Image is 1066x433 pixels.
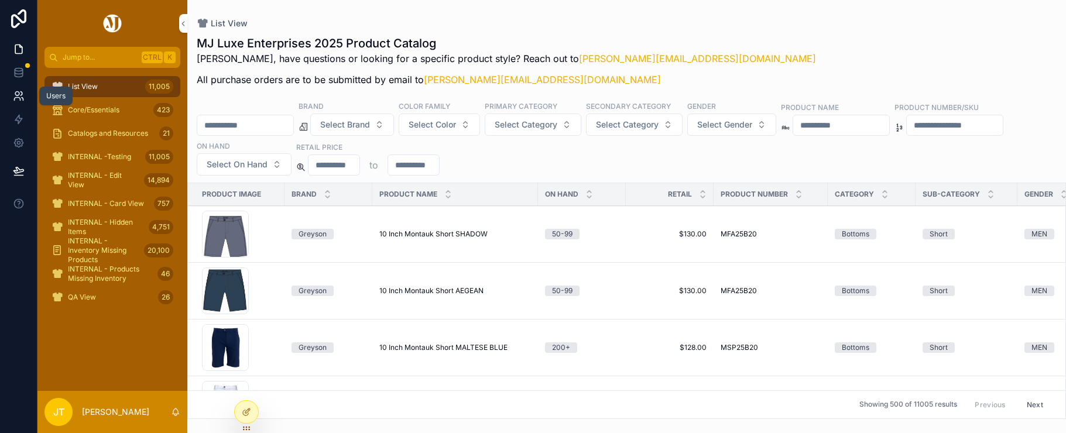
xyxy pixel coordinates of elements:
div: 11,005 [145,80,173,94]
span: QA View [68,293,96,302]
div: Bottoms [842,229,869,239]
div: 757 [154,197,173,211]
p: to [369,158,378,172]
label: Primary Category [485,101,557,111]
a: QA View26 [44,287,180,308]
a: INTERNAL - Edit View14,894 [44,170,180,191]
div: 11,005 [145,150,173,164]
span: On Hand [545,190,578,199]
label: Brand [299,101,324,111]
span: Select Category [596,119,659,130]
a: INTERNAL - Hidden Items4,751 [44,216,180,238]
button: Jump to...CtrlK [44,47,180,68]
span: INTERNAL - Hidden Items [68,218,144,236]
button: Select Button [399,114,480,136]
span: Brand [292,190,317,199]
h1: MJ Luxe Enterprises 2025 Product Catalog [197,35,816,51]
span: Select Color [409,119,456,130]
a: INTERNAL -Testing11,005 [44,146,180,167]
span: Select Gender [697,119,752,130]
span: Sub-Category [923,190,980,199]
div: 46 [157,267,173,281]
div: Short [930,286,948,296]
a: INTERNAL - Inventory Missing Products20,100 [44,240,180,261]
div: Short [930,342,948,353]
span: Showing 500 of 11005 results [859,400,957,410]
span: 10 Inch Montauk Short AEGEAN [379,286,484,295]
label: Product Name [781,102,839,112]
a: Catalogs and Resources21 [44,123,180,144]
a: 50-99 [545,229,619,239]
p: [PERSON_NAME] [82,406,149,418]
a: $130.00 [633,229,707,239]
span: List View [68,82,98,91]
span: Product Number [721,190,788,199]
div: Short [930,229,948,239]
p: All purchase orders are to be submitted by email to [197,73,816,87]
a: [PERSON_NAME][EMAIL_ADDRESS][DOMAIN_NAME] [579,53,816,64]
label: Gender [687,101,716,111]
span: INTERNAL - Inventory Missing Products [68,236,139,264]
a: $128.00 [633,343,707,352]
a: List View [197,18,248,29]
span: Jump to... [63,53,137,62]
button: Select Button [687,114,776,136]
span: K [165,53,174,62]
div: Users [46,91,66,101]
div: 50-99 [552,229,573,239]
label: Color Family [399,101,450,111]
span: Select On Hand [207,159,268,170]
span: List View [211,18,248,29]
a: Bottoms [835,286,909,296]
div: Greyson [299,229,327,239]
div: MEN [1031,342,1047,353]
a: 200+ [545,342,619,353]
a: Short [923,229,1010,239]
label: Retail Price [296,142,342,152]
a: MSP25B20 [721,343,821,352]
span: Core/Essentials [68,105,119,115]
a: 10 Inch Montauk Short SHADOW [379,229,531,239]
div: Greyson [299,342,327,353]
a: List View11,005 [44,76,180,97]
a: Greyson [292,229,365,239]
button: Select Button [197,153,292,176]
a: Bottoms [835,229,909,239]
span: INTERNAL - Card View [68,199,144,208]
img: App logo [101,14,124,33]
div: 4,751 [149,220,173,234]
div: 21 [159,126,173,140]
span: Ctrl [142,51,163,63]
a: Core/Essentials423 [44,99,180,121]
div: Bottoms [842,342,869,353]
div: Greyson [299,286,327,296]
div: Bottoms [842,286,869,296]
a: 10 Inch Montauk Short MALTESE BLUE [379,343,531,352]
span: Gender [1024,190,1053,199]
a: Greyson [292,286,365,296]
span: INTERNAL - Products Missing Inventory [68,264,153,283]
a: INTERNAL - Card View757 [44,193,180,214]
div: MEN [1031,229,1047,239]
a: MFA25B20 [721,229,821,239]
label: Secondary Category [586,101,671,111]
div: 20,100 [144,243,173,257]
a: INTERNAL - Products Missing Inventory46 [44,263,180,284]
a: Greyson [292,342,365,353]
button: Select Button [310,114,394,136]
span: Select Category [495,119,557,130]
button: Next [1019,396,1051,414]
a: Short [923,286,1010,296]
a: 50-99 [545,286,619,296]
span: MSP25B20 [721,343,758,352]
span: Select Brand [320,119,370,130]
span: INTERNAL - Edit View [68,171,139,190]
span: 10 Inch Montauk Short SHADOW [379,229,488,239]
a: 10 Inch Montauk Short AEGEAN [379,286,531,295]
span: Product Image [202,190,261,199]
span: Product Name [379,190,437,199]
a: $130.00 [633,286,707,295]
